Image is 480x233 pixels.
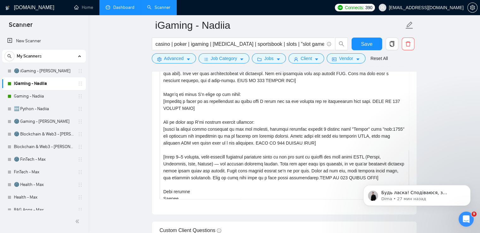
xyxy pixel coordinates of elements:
input: Search Freelance Jobs... [156,40,324,48]
button: search [4,51,15,61]
span: bars [204,57,208,62]
a: Blockchain & Web3 - [PERSON_NAME] [14,140,74,153]
span: holder [78,170,83,175]
button: copy [386,38,398,50]
span: Advanced [164,55,184,62]
span: setting [468,5,477,10]
a: New Scanner [7,35,81,47]
div: Dima говорит… [5,162,121,221]
a: FinTech - Max [14,166,74,178]
span: Jobs [264,55,274,62]
a: Gaming - Nadiia [14,90,74,103]
div: дякую, все зрозуміло! питань наразі немає біьше) [23,137,121,157]
span: double-left [75,218,81,224]
li: New Scanner [2,35,86,47]
div: дякую, все зрозуміло! питань наразі немає біьше) [28,141,116,153]
span: 390 [365,4,372,11]
span: user [294,57,298,62]
button: go back [4,3,16,15]
button: Save [352,38,382,50]
textarea: Ваше сообщение... [5,171,121,182]
span: idcard [332,57,336,62]
span: Save [361,40,372,48]
span: search [5,54,14,58]
span: caret-down [314,57,319,62]
button: Отправить сообщение… [108,182,118,192]
button: setting [467,3,477,13]
span: holder [78,81,83,86]
span: copy [386,41,398,47]
div: цікаво)) [93,17,121,31]
a: Health - Max [14,191,74,204]
a: Reset All [370,55,388,62]
span: caret-down [186,57,191,62]
button: search [335,38,348,50]
a: 🌚 Blockchain & Web3 - [PERSON_NAME] [14,128,74,140]
span: holder [78,182,83,187]
span: My Scanners [17,50,42,63]
iframe: Intercom notifications сообщение [354,172,480,216]
a: 🆕 Python - Nadiia [14,103,74,115]
button: idcardVendorcaret-down [327,53,365,63]
button: folderJobscaret-down [252,53,286,63]
iframe: Intercom live chat [459,212,474,227]
a: 🌚 Gaming - [PERSON_NAME] [14,115,74,128]
button: Добавить вложение [10,185,15,190]
button: Средство выбора GIF-файла [30,185,35,190]
textarea: Cover letter template: [160,57,409,199]
span: setting [157,57,162,62]
a: iGaming - Nadiia [14,77,74,90]
img: logo [5,3,10,13]
div: Чи є у вас ще які-небудь питання чи щось, про що ви хочете більше дізнатись? 🤓 [5,106,104,132]
span: user [380,5,385,10]
button: Главная [99,3,111,15]
span: edit [405,21,413,29]
img: upwork-logo.png [338,5,343,10]
span: Vendor [339,55,353,62]
span: caret-down [240,57,244,62]
div: Будь ласка! [DEMOGRAPHIC_DATA], з верифікацією все пройде якомога краще 🙏 В разі чого - завжди зв... [10,166,98,203]
span: info-circle [327,42,331,46]
div: a.yakubovych@omisoft.net говорит… [5,17,121,36]
a: 🌚 iGaming - [PERSON_NAME] [14,65,74,77]
code: The Assigned Freelancer is Suspended [10,89,92,101]
div: Чи є у вас ще які-небудь питання чи щось, про що ви хочете більше дізнатись? 🤓 [10,110,98,128]
span: caret-down [356,57,360,62]
p: В сети последние 15 мин [31,8,86,14]
span: holder [78,195,83,200]
button: Start recording [40,185,45,190]
div: Зараз в цілому є випадки, де можна бідитися без верифікації, тому добре, що ви зупинили сканери.Н... [5,35,104,105]
span: Connects: [345,4,364,11]
div: цікаво)) [98,21,116,27]
span: holder [78,132,83,137]
h1: Dima [31,3,43,8]
span: holder [78,207,83,212]
div: a.yakubovych@omisoft.net говорит… [5,137,121,162]
span: Client [301,55,312,62]
a: 🌚 FinTech - Max [14,153,74,166]
div: Зараз в цілому є випадки, де можна бідитися без верифікації, тому добре, що ви зупинили сканери. ... [10,39,98,101]
span: search [335,41,347,47]
span: Scanner [4,20,38,33]
button: barsJob Categorycaret-down [199,53,249,63]
button: Средство выбора эмодзи [20,185,25,190]
span: holder [78,106,83,111]
a: homeHome [74,5,93,10]
span: Job Category [211,55,237,62]
div: Закрыть [111,3,122,14]
span: folder [257,57,262,62]
span: holder [78,157,83,162]
a: RAG Apps - Max [14,204,74,216]
span: delete [402,41,414,47]
span: holder [78,119,83,124]
a: dashboardDashboard [106,5,134,10]
span: Custom Client Questions [160,228,221,233]
input: Scanner name... [155,17,404,33]
div: Будь ласка![DEMOGRAPHIC_DATA], з верифікацією все пройде якомога краще 🙏В разі чого - завжди звер... [5,162,104,207]
span: holder [78,144,83,149]
span: caret-down [276,57,281,62]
